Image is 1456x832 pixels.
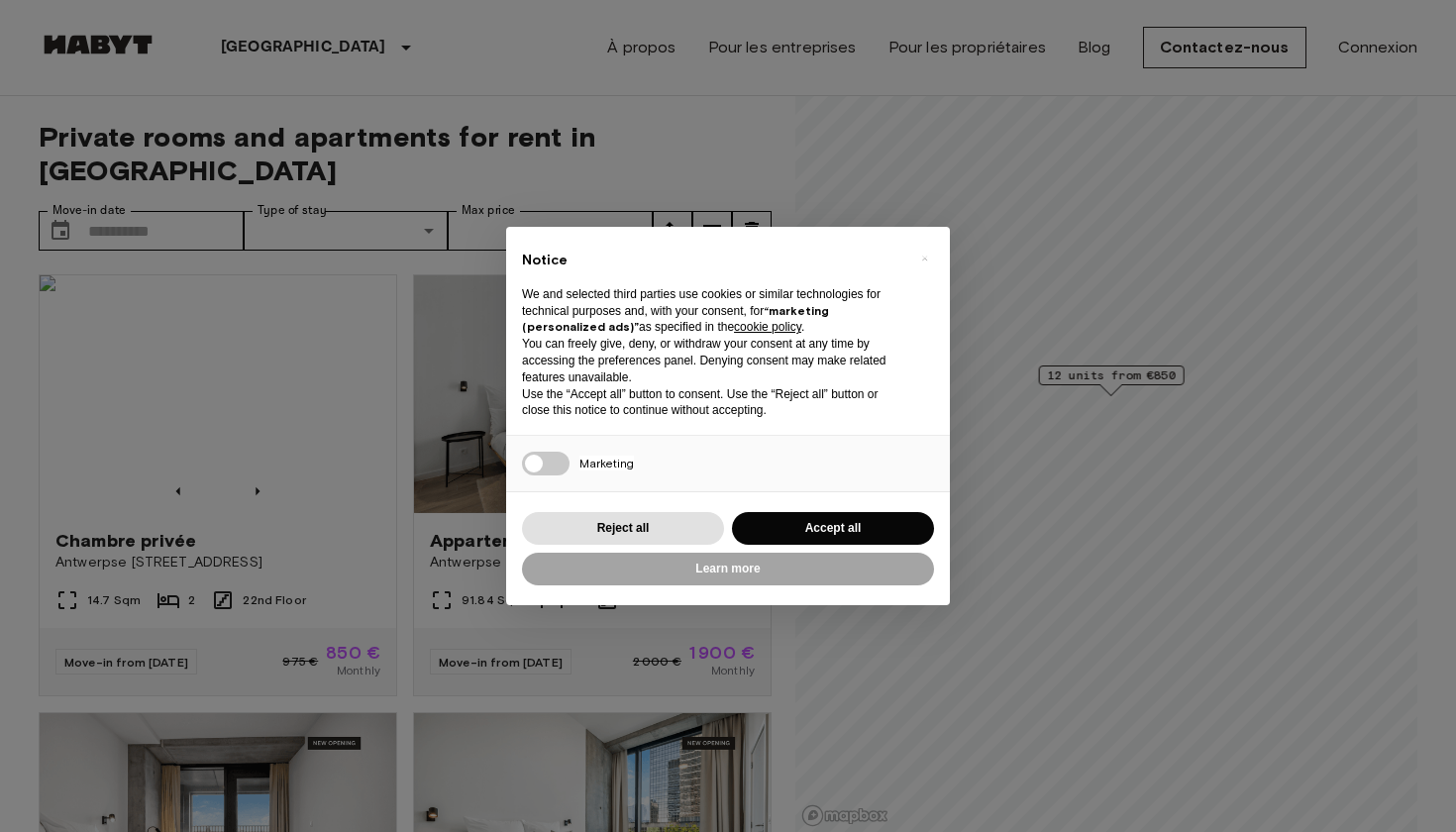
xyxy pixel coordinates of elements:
button: Reject all [522,512,724,545]
p: You can freely give, deny, or withdraw your consent at any time by accessing the preferences pane... [522,336,902,385]
button: Accept all [732,512,934,545]
p: We and selected third parties use cookies or similar technologies for technical purposes and, wit... [522,286,902,336]
h2: Notice [522,251,902,270]
span: Marketing [579,456,634,470]
button: Close this notice [908,243,940,274]
p: Use the “Accept all” button to consent. Use the “Reject all” button or close this notice to conti... [522,386,902,420]
button: Learn more [522,553,934,585]
strong: “marketing (personalized ads)” [522,303,829,335]
a: cookie policy [734,320,801,334]
span: × [921,247,928,270]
